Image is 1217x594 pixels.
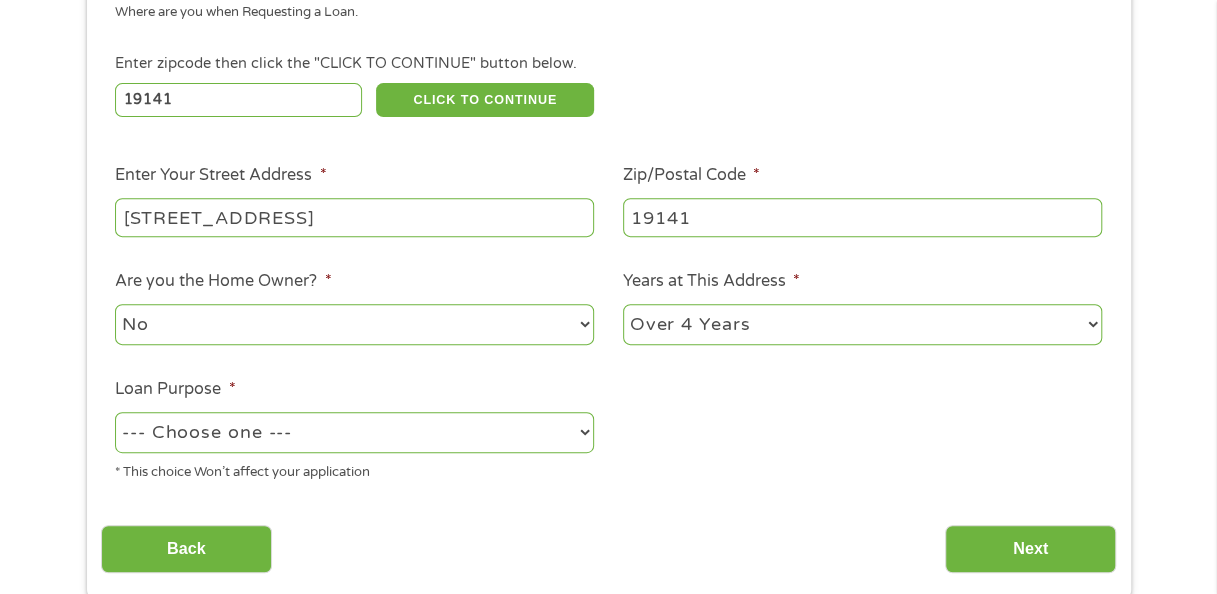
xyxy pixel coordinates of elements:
[101,525,272,574] input: Back
[115,3,1087,23] div: Where are you when Requesting a Loan.
[115,456,594,483] div: * This choice Won’t affect your application
[623,271,800,292] label: Years at This Address
[115,271,331,292] label: Are you the Home Owner?
[115,165,326,186] label: Enter Your Street Address
[376,83,594,117] button: CLICK TO CONTINUE
[945,525,1116,574] input: Next
[115,198,594,236] input: 1 Main Street
[115,379,235,400] label: Loan Purpose
[115,53,1101,75] div: Enter zipcode then click the "CLICK TO CONTINUE" button below.
[623,165,760,186] label: Zip/Postal Code
[115,83,362,117] input: Enter Zipcode (e.g 01510)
